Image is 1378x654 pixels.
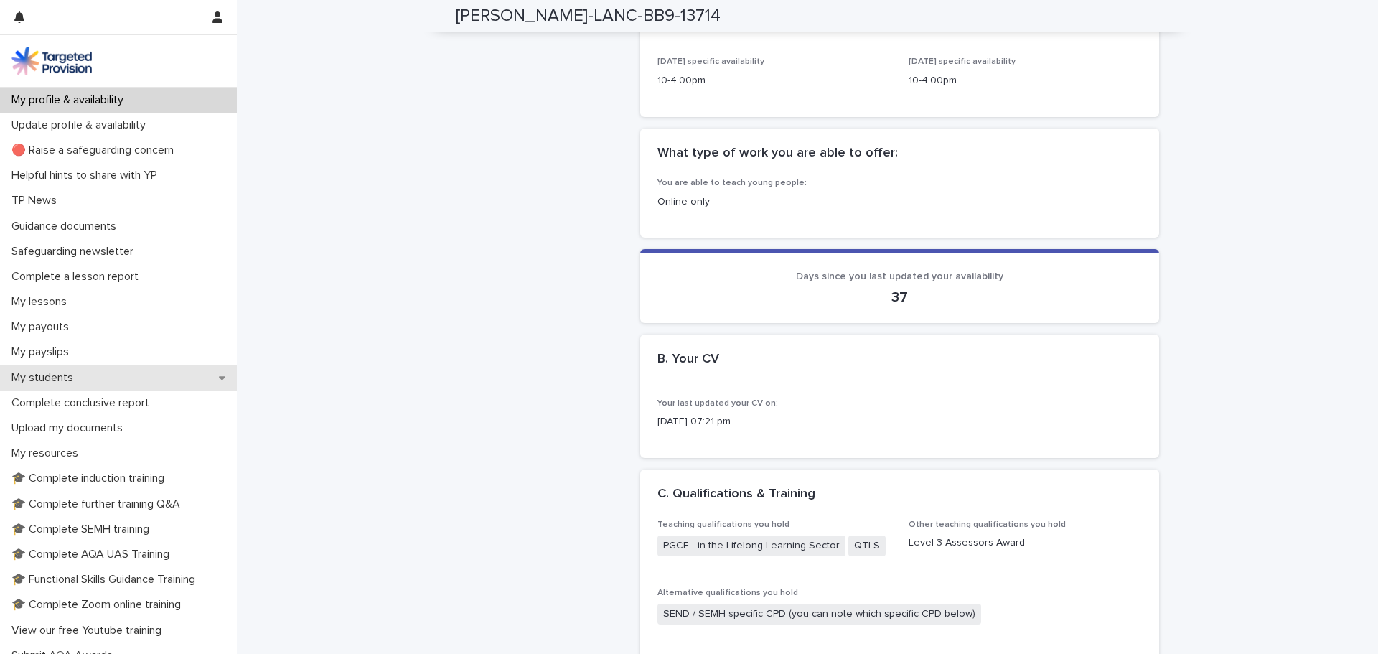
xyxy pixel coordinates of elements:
p: 🎓 Complete Zoom online training [6,598,192,612]
h2: B. Your CV [657,352,719,368]
span: You are able to teach young people: [657,179,807,187]
p: My profile & availability [6,93,135,107]
span: [DATE] specific availability [909,57,1016,66]
span: Alternative qualifications you hold [657,589,798,597]
p: 🎓 Complete SEMH training [6,523,161,536]
h2: What type of work you are able to offer: [657,146,898,162]
p: My students [6,371,85,385]
span: PGCE - in the Lifelong Learning Sector [657,536,845,556]
p: Update profile & availability [6,118,157,132]
p: 37 [657,289,1142,306]
p: Online only [657,195,1142,210]
p: 🎓 Functional Skills Guidance Training [6,573,207,587]
p: 🎓 Complete further training Q&A [6,497,192,511]
p: Guidance documents [6,220,128,233]
span: Your last updated your CV on: [657,399,778,408]
p: My resources [6,447,90,460]
p: 10-4.00pm [657,73,891,88]
span: Teaching qualifications you hold [657,520,789,529]
span: QTLS [848,536,886,556]
p: My payouts [6,320,80,334]
span: SEND / SEMH specific CPD (you can note which specific CPD below) [657,604,981,625]
p: My lessons [6,295,78,309]
h2: [PERSON_NAME]-LANC-BB9-13714 [456,6,721,27]
p: 10-4.00pm [909,73,1143,88]
p: Safeguarding newsletter [6,245,145,258]
span: Other teaching qualifications you hold [909,520,1066,529]
p: [DATE] 07:21 pm [657,414,1142,429]
p: Complete conclusive report [6,396,161,410]
h2: C. Qualifications & Training [657,487,815,503]
p: 🔴 Raise a safeguarding concern [6,144,185,157]
p: 🎓 Complete AQA UAS Training [6,548,181,561]
img: M5nRWzHhSzIhMunXDL62 [11,47,92,75]
p: View our free Youtube training [6,624,173,637]
span: Days since you last updated your availability [796,271,1003,281]
p: Upload my documents [6,421,134,435]
p: Complete a lesson report [6,270,150,284]
p: Level 3 Assessors Award [909,536,1143,551]
p: TP News [6,194,68,207]
span: [DATE] specific availability [657,57,764,66]
p: 🎓 Complete induction training [6,472,176,485]
p: Helpful hints to share with YP [6,169,169,182]
p: My payslips [6,345,80,359]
